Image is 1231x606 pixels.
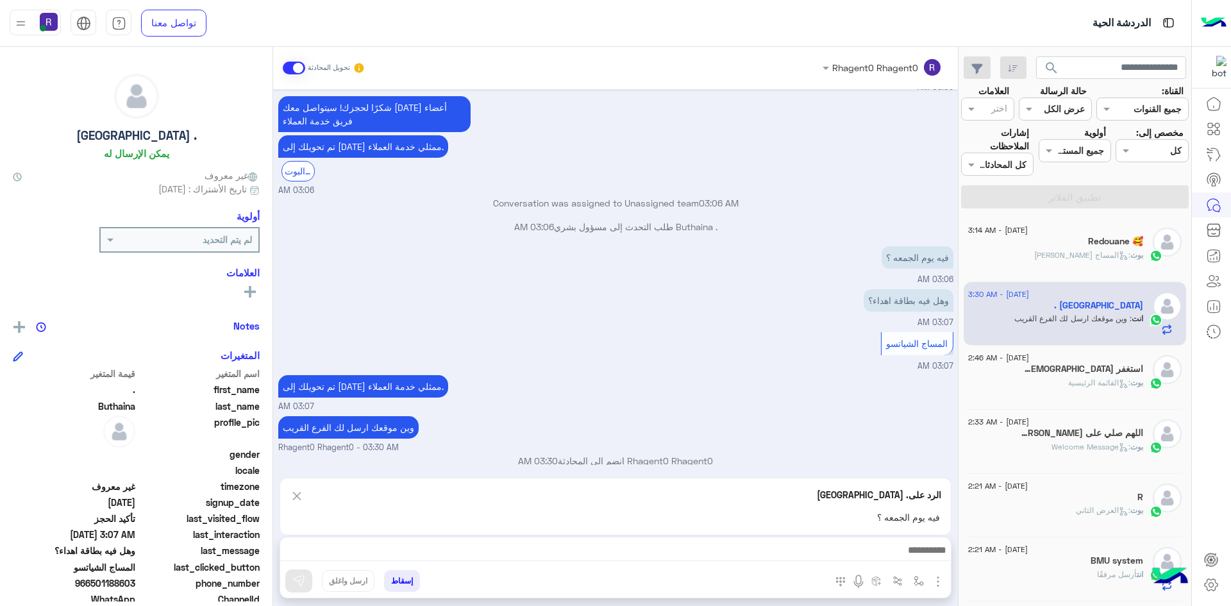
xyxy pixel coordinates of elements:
span: 2025-08-29T00:03:08.453Z [13,496,135,509]
img: scroll [290,488,304,504]
img: WhatsApp [1150,314,1162,326]
span: غير معروف [205,169,260,182]
button: create order [866,570,887,591]
span: 03:06 AM [917,82,953,92]
span: بوت [1130,250,1143,260]
span: بوت [1130,378,1143,387]
span: 2025-08-29T00:07:34.711Z [13,528,135,541]
span: search [1044,60,1059,76]
span: Rhagent0 Rhagent0 - 03:30 AM [278,442,399,454]
img: make a call [835,577,846,587]
img: defaultAdmin.png [1153,292,1182,321]
span: null [13,464,135,477]
h5: R [1137,492,1143,503]
span: Buthaina [13,400,135,413]
img: defaultAdmin.png [1153,355,1182,384]
label: إشارات الملاحظات [961,126,1029,153]
img: tab [76,16,91,31]
img: Logo [1201,10,1227,37]
p: 29/8/2025, 3:06 AM [278,135,448,158]
span: profile_pic [138,416,260,445]
button: ارسل واغلق [322,570,374,592]
img: select flow [914,576,924,586]
img: profile [13,15,29,31]
p: 29/8/2025, 3:30 AM [278,416,419,439]
img: Trigger scenario [892,576,903,586]
span: تأكيد الحجز [13,512,135,525]
span: last_interaction [138,528,260,541]
span: last_clicked_button [138,560,260,574]
h6: العلامات [13,267,260,278]
h5: اللهم صلي على محمد 🍀 [1021,428,1143,439]
img: send message [292,575,305,587]
span: [DATE] - 3:30 AM [968,289,1029,300]
p: الدردشة الحية [1093,15,1151,32]
span: 966501188603 [13,577,135,590]
p: الرد على . [GEOGRAPHIC_DATA] [817,488,941,501]
span: : المساج [PERSON_NAME] [1034,250,1130,260]
span: بوت [1130,505,1143,515]
img: WhatsApp [1150,441,1162,454]
h6: أولوية [237,210,260,222]
p: 29/8/2025, 3:07 AM [864,289,953,312]
img: WhatsApp [1150,249,1162,262]
span: [DATE] - 3:14 AM [968,224,1028,236]
p: Conversation was assigned to Unassigned team [278,196,953,210]
small: تحويل المحادثة [308,63,350,73]
h5: . [GEOGRAPHIC_DATA] [76,128,197,143]
span: انت [1137,569,1143,579]
span: 03:06 AM [917,274,953,284]
p: 29/8/2025, 3:07 AM [278,375,448,398]
span: : Welcome Message [1051,442,1130,451]
span: 03:30 AM [518,455,558,466]
span: 03:06 AM [278,185,314,197]
h6: يمكن الإرسال له [104,147,169,159]
img: defaultAdmin.png [1153,228,1182,257]
button: search [1036,56,1068,84]
span: قيمة المتغير [13,367,135,380]
span: المساج الشياتسو [886,338,948,349]
span: [DATE] - 2:21 AM [968,544,1028,555]
span: أرسل مرفقًا [1097,569,1137,579]
h6: Notes [233,320,260,332]
span: . [13,383,135,396]
img: userImage [40,13,58,31]
span: 03:06 AM [699,198,739,208]
a: تواصل معنا [141,10,206,37]
span: المساج الشياتسو [13,560,135,574]
span: 03:07 AM [278,401,314,413]
label: مخصص إلى: [1136,126,1184,139]
p: 29/8/2025, 3:06 AM [882,246,953,269]
span: تاريخ الأشتراك : [DATE] [158,182,247,196]
span: وين موقعك ارسل لك الفرع القريب [1014,314,1132,323]
span: [DATE] - 2:33 AM [968,416,1029,428]
span: غير معروف [13,480,135,493]
img: tab [1160,15,1177,31]
span: first_name [138,383,260,396]
img: defaultAdmin.png [1153,419,1182,448]
div: الرجوع الى البوت [281,161,315,181]
span: 2 [13,593,135,606]
p: Rhagent0 Rhagent0 انضم إلى المحادثة [278,454,953,467]
span: 03:07 AM [917,317,953,327]
span: انت [1132,314,1143,323]
img: send voice note [851,574,866,589]
span: 03:06 AM [514,221,554,232]
button: تطبيق الفلاتر [961,185,1189,208]
span: [DATE] - 2:46 AM [968,352,1029,364]
h5: . Buthaina [1054,300,1143,311]
img: WhatsApp [1150,377,1162,390]
p: . Buthaina طلب التحدث إلى مسؤول بشري [278,220,953,233]
img: notes [36,322,46,332]
img: hulul-logo.png [1148,555,1193,600]
span: 03:07 AM [917,361,953,371]
img: defaultAdmin.png [103,416,135,448]
img: create order [871,576,882,586]
p: 29/8/2025, 3:06 AM [278,96,471,132]
label: حالة الرسالة [1040,84,1087,97]
img: defaultAdmin.png [115,74,158,118]
h6: المتغيرات [221,349,260,361]
span: gender [138,448,260,461]
span: signup_date [138,496,260,509]
span: : القائمة الرئيسية [1068,378,1130,387]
